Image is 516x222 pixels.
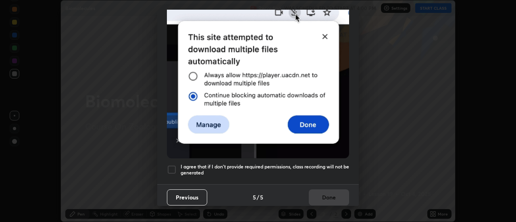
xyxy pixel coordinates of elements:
[257,193,259,201] h4: /
[167,189,207,205] button: Previous
[260,193,263,201] h4: 5
[181,164,349,176] h5: I agree that if I don't provide required permissions, class recording will not be generated
[253,193,256,201] h4: 5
